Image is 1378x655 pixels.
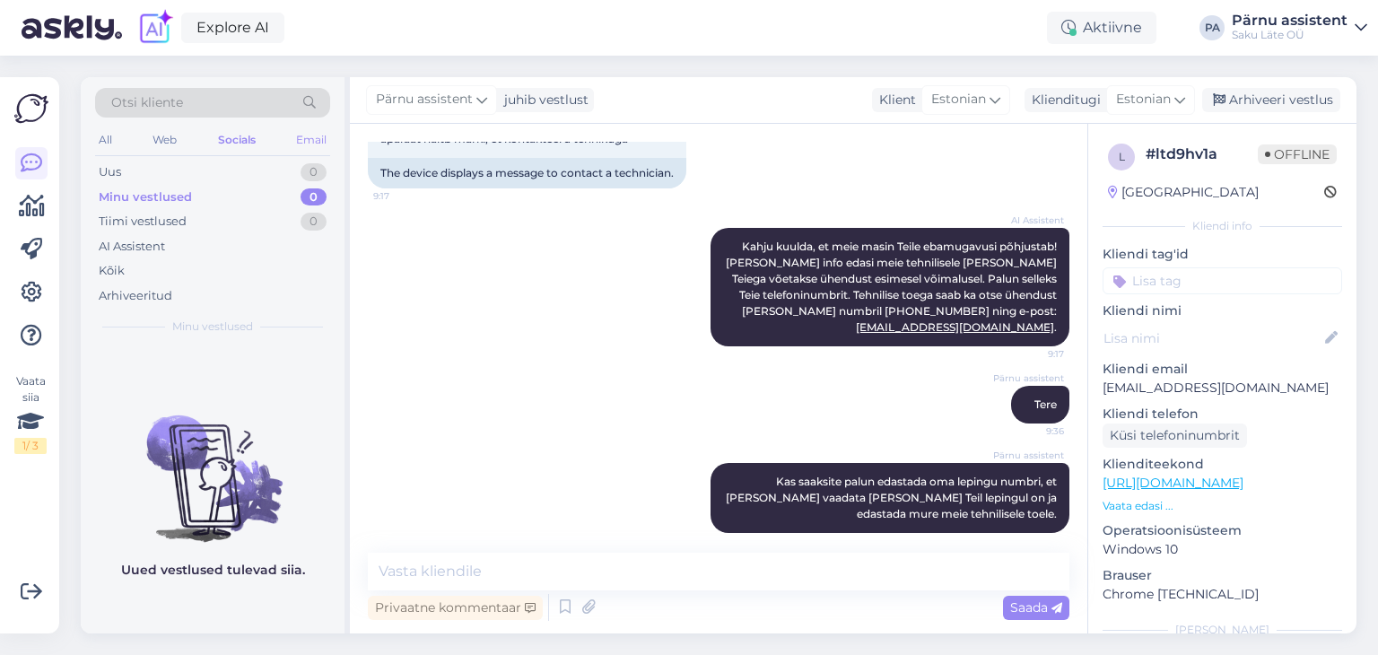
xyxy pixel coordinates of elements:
a: Pärnu assistentSaku Läte OÜ [1232,13,1367,42]
a: Explore AI [181,13,284,43]
p: Vaata edasi ... [1103,498,1342,514]
div: Saku Läte OÜ [1232,28,1347,42]
a: [URL][DOMAIN_NAME] [1103,475,1243,491]
div: Arhiveeritud [99,287,172,305]
div: All [95,128,116,152]
input: Lisa tag [1103,267,1342,294]
div: PA [1199,15,1225,40]
span: Pärnu assistent [376,90,473,109]
p: Kliendi nimi [1103,301,1342,320]
span: Otsi kliente [111,93,183,112]
p: Kliendi telefon [1103,405,1342,424]
p: [EMAIL_ADDRESS][DOMAIN_NAME] [1103,379,1342,397]
div: # ltd9hv1a [1146,144,1258,165]
input: Lisa nimi [1103,328,1321,348]
div: Arhiveeri vestlus [1202,88,1340,112]
div: Pärnu assistent [1232,13,1347,28]
div: Web [149,128,180,152]
div: AI Assistent [99,238,165,256]
img: explore-ai [136,9,174,47]
span: Offline [1258,144,1337,164]
span: Tere [1034,397,1057,411]
p: Windows 10 [1103,540,1342,559]
div: juhib vestlust [497,91,589,109]
div: Privaatne kommentaar [368,596,543,620]
div: [PERSON_NAME] [1103,622,1342,638]
div: Minu vestlused [99,188,192,206]
div: 0 [301,188,327,206]
div: 0 [301,163,327,181]
div: Kõik [99,262,125,280]
p: Kliendi tag'id [1103,245,1342,264]
div: 0 [301,213,327,231]
p: Brauser [1103,566,1342,585]
img: No chats [81,383,344,545]
p: Uued vestlused tulevad siia. [121,561,305,580]
div: The device displays a message to contact a technician. [368,158,686,188]
a: [EMAIL_ADDRESS][DOMAIN_NAME] [856,320,1054,334]
span: Pärnu assistent [993,449,1064,462]
span: l [1119,150,1125,163]
p: Kliendi email [1103,360,1342,379]
div: Vaata siia [14,373,47,454]
p: Klienditeekond [1103,455,1342,474]
span: Estonian [931,90,986,109]
span: Kahju kuulda, et meie masin Teile ebamugavusi põhjustab! [PERSON_NAME] info edasi meie tehnilisel... [726,240,1060,334]
div: Socials [214,128,259,152]
span: Kas saaksite palun edastada oma lepingu numbri, et [PERSON_NAME] vaadata [PERSON_NAME] Teil lepin... [726,475,1060,520]
span: Estonian [1116,90,1171,109]
span: 9:37 [997,534,1064,547]
span: 9:36 [997,424,1064,438]
p: Chrome [TECHNICAL_ID] [1103,585,1342,604]
div: Kliendi info [1103,218,1342,234]
span: Saada [1010,599,1062,616]
div: Klienditugi [1025,91,1101,109]
div: Tiimi vestlused [99,213,187,231]
span: 9:17 [997,347,1064,361]
div: [GEOGRAPHIC_DATA] [1108,183,1259,202]
div: 1 / 3 [14,438,47,454]
div: Email [292,128,330,152]
div: Küsi telefoninumbrit [1103,424,1247,448]
span: 9:17 [373,189,440,203]
img: Askly Logo [14,92,48,126]
p: Operatsioonisüsteem [1103,521,1342,540]
span: Pärnu assistent [993,371,1064,385]
div: Klient [872,91,916,109]
span: AI Assistent [997,214,1064,227]
div: Uus [99,163,121,181]
div: Aktiivne [1047,12,1156,44]
span: Minu vestlused [172,319,253,335]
